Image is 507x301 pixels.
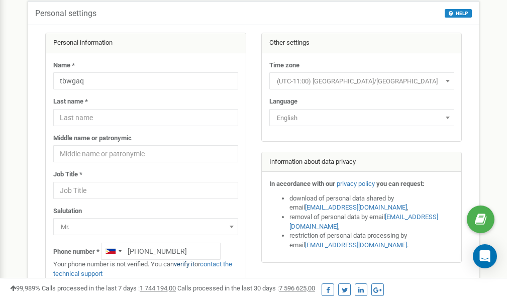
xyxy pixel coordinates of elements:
[53,109,238,126] input: Last name
[289,213,438,230] a: [EMAIL_ADDRESS][DOMAIN_NAME]
[269,97,297,107] label: Language
[269,109,454,126] span: English
[53,97,88,107] label: Last name *
[42,284,176,292] span: Calls processed in the last 7 days :
[269,180,335,187] strong: In accordance with our
[269,61,299,70] label: Time zone
[53,218,238,235] span: Mr.
[376,180,425,187] strong: you can request:
[53,260,238,278] p: Your phone number is not verified. You can or
[101,243,221,260] input: +1-800-555-55-55
[53,134,132,143] label: Middle name or patronymic
[53,145,238,162] input: Middle name or patronymic
[177,284,315,292] span: Calls processed in the last 30 days :
[269,72,454,89] span: (UTC-11:00) Pacific/Midway
[140,284,176,292] u: 1 744 194,00
[53,61,75,70] label: Name *
[305,204,407,211] a: [EMAIL_ADDRESS][DOMAIN_NAME]
[102,243,125,259] div: Telephone country code
[53,182,238,199] input: Job Title
[473,244,497,268] div: Open Intercom Messenger
[46,33,246,53] div: Personal information
[445,9,472,18] button: HELP
[273,74,451,88] span: (UTC-11:00) Pacific/Midway
[53,247,99,257] label: Phone number *
[53,170,82,179] label: Job Title *
[262,152,462,172] div: Information about data privacy
[289,213,454,231] li: removal of personal data by email ,
[174,260,194,268] a: verify it
[305,241,407,249] a: [EMAIL_ADDRESS][DOMAIN_NAME]
[57,220,235,234] span: Mr.
[273,111,451,125] span: English
[53,260,232,277] a: contact the technical support
[289,231,454,250] li: restriction of personal data processing by email .
[337,180,375,187] a: privacy policy
[53,207,82,216] label: Salutation
[289,194,454,213] li: download of personal data shared by email ,
[53,72,238,89] input: Name
[35,9,96,18] h5: Personal settings
[279,284,315,292] u: 7 596 625,00
[262,33,462,53] div: Other settings
[10,284,40,292] span: 99,989%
